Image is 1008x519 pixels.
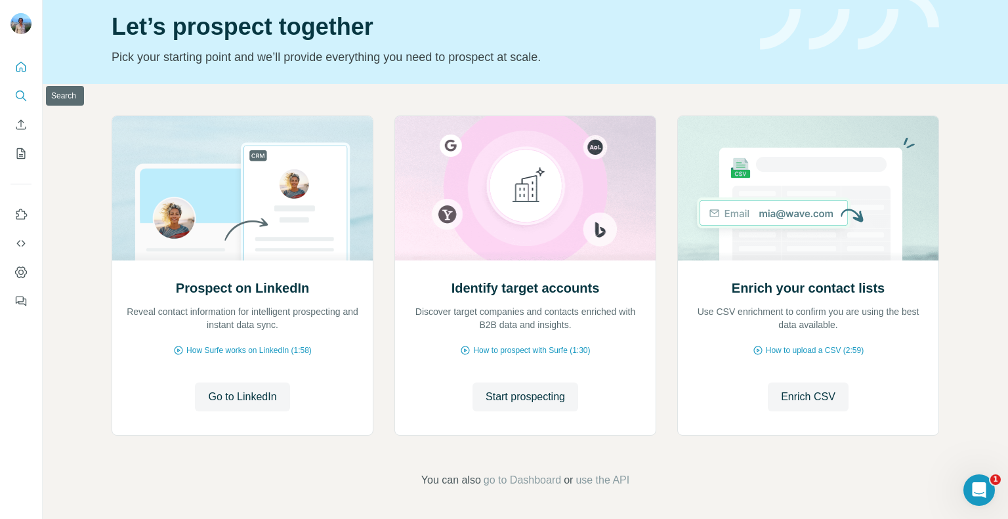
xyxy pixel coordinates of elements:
button: Dashboard [10,260,31,284]
button: Go to LinkedIn [195,383,289,411]
p: Reveal contact information for intelligent prospecting and instant data sync. [125,305,360,331]
span: 1 [990,474,1001,485]
button: Enrich CSV [10,113,31,136]
span: You can also [421,472,481,488]
button: Start prospecting [472,383,578,411]
button: Search [10,84,31,108]
p: Pick your starting point and we’ll provide everything you need to prospect at scale. [112,48,744,66]
iframe: Intercom live chat [963,474,995,506]
img: Identify target accounts [394,116,656,260]
button: go to Dashboard [484,472,561,488]
button: My lists [10,142,31,165]
button: Use Surfe API [10,232,31,255]
img: Avatar [10,13,31,34]
span: How to prospect with Surfe (1:30) [473,344,590,356]
button: Use Surfe on LinkedIn [10,203,31,226]
span: How Surfe works on LinkedIn (1:58) [186,344,312,356]
button: Feedback [10,289,31,313]
span: or [564,472,573,488]
span: Go to LinkedIn [208,389,276,405]
img: Enrich your contact lists [677,116,939,260]
img: Prospect on LinkedIn [112,116,373,260]
h2: Identify target accounts [451,279,600,297]
span: Enrich CSV [781,389,835,405]
button: use the API [576,472,629,488]
span: Start prospecting [486,389,565,405]
h2: Prospect on LinkedIn [176,279,309,297]
button: Quick start [10,55,31,79]
p: Use CSV enrichment to confirm you are using the best data available. [691,305,925,331]
p: Discover target companies and contacts enriched with B2B data and insights. [408,305,642,331]
h1: Let’s prospect together [112,14,744,40]
h2: Enrich your contact lists [732,279,885,297]
span: How to upload a CSV (2:59) [766,344,864,356]
button: Enrich CSV [768,383,849,411]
